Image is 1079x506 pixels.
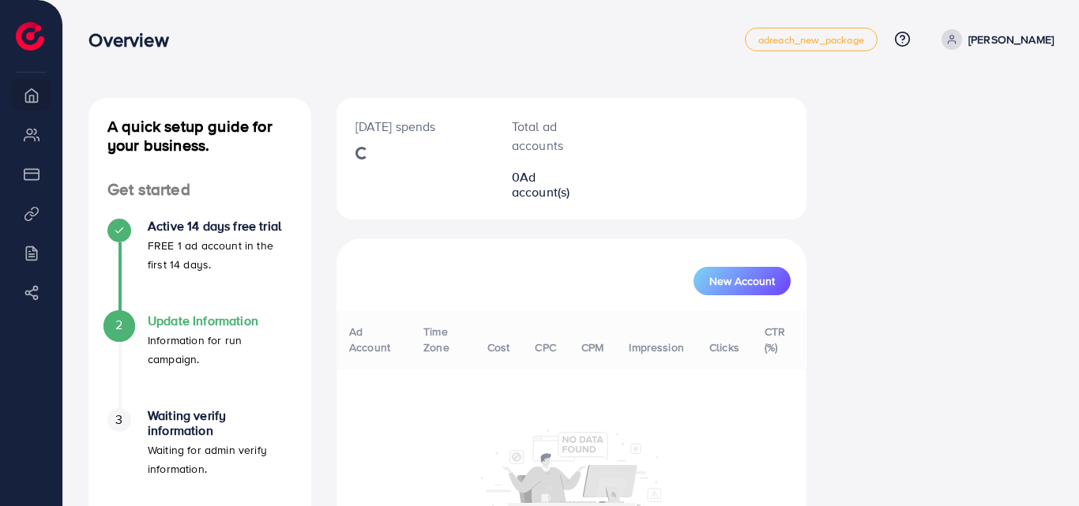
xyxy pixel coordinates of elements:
h2: 0 [512,170,592,200]
p: [PERSON_NAME] [968,30,1054,49]
h3: Overview [88,28,181,51]
a: [PERSON_NAME] [935,29,1054,50]
li: Update Information [88,313,311,408]
h4: Waiting verify information [148,408,292,438]
img: logo [16,22,44,51]
p: Waiting for admin verify information. [148,440,292,478]
p: [DATE] spends [355,117,474,136]
p: Total ad accounts [512,117,592,155]
a: adreach_new_package [745,28,878,51]
li: Waiting verify information [88,408,311,503]
h4: Get started [88,180,311,200]
h4: Update Information [148,313,292,328]
button: New Account [694,267,791,295]
span: 2 [115,316,122,334]
li: Active 14 days free trial [88,219,311,313]
span: adreach_new_package [758,35,864,45]
span: New Account [709,275,775,287]
span: Ad account(s) [512,168,570,201]
h4: A quick setup guide for your business. [88,117,311,155]
h4: Active 14 days free trial [148,219,292,234]
p: FREE 1 ad account in the first 14 days. [148,236,292,274]
p: Information for run campaign. [148,331,292,369]
span: 3 [115,410,122,429]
